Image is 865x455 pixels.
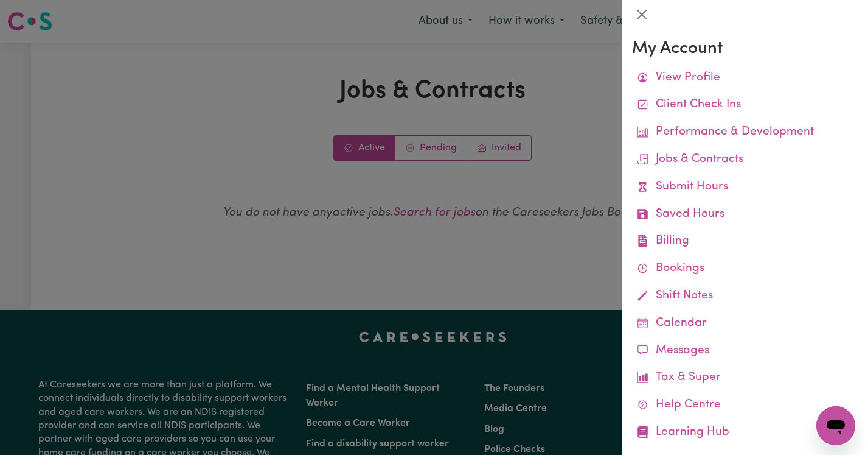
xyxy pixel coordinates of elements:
[632,146,855,174] a: Jobs & Contracts
[632,5,651,24] button: Close
[632,364,855,392] a: Tax & Super
[632,392,855,419] a: Help Centre
[632,283,855,310] a: Shift Notes
[632,228,855,255] a: Billing
[816,406,855,445] iframe: Button to launch messaging window
[632,201,855,228] a: Saved Hours
[632,91,855,119] a: Client Check Ins
[632,174,855,201] a: Submit Hours
[632,310,855,337] a: Calendar
[632,39,855,60] h3: My Account
[632,419,855,446] a: Learning Hub
[632,119,855,146] a: Performance & Development
[632,337,855,365] a: Messages
[632,65,855,92] a: View Profile
[632,255,855,283] a: Bookings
